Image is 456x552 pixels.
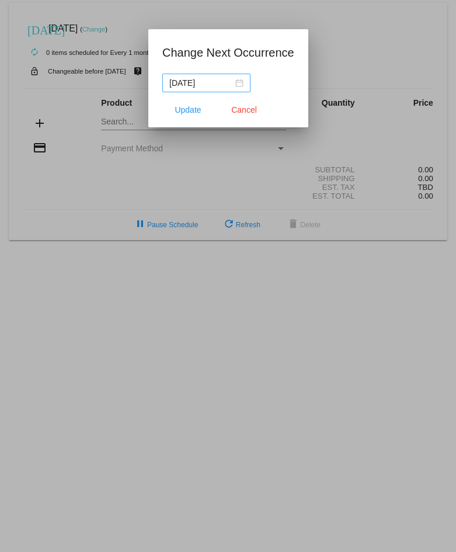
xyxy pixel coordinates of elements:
[175,105,201,114] span: Update
[231,105,257,114] span: Cancel
[162,43,294,62] h1: Change Next Occurrence
[162,99,214,120] button: Update
[169,77,233,89] input: Select date
[218,99,270,120] button: Close dialog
